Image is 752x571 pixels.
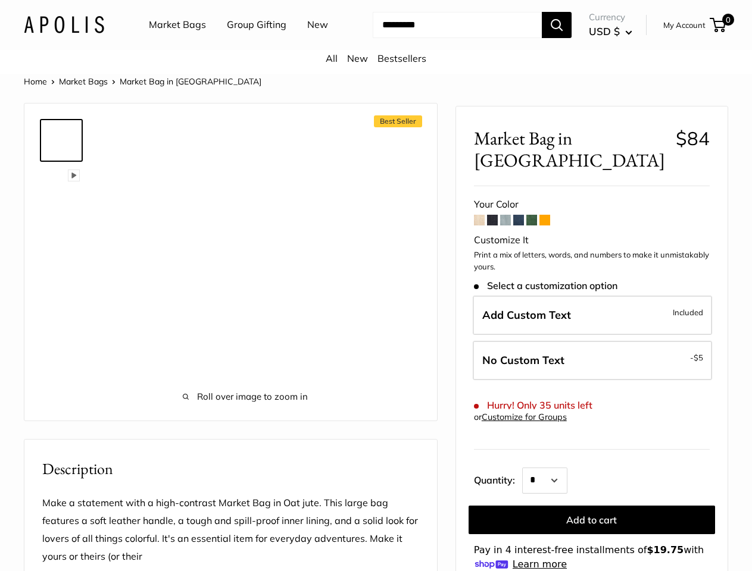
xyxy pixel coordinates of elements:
[474,400,592,411] span: Hurry! Only 35 units left
[373,12,542,38] input: Search...
[694,353,703,362] span: $5
[482,353,564,367] span: No Custom Text
[42,457,419,481] h2: Description
[40,119,83,162] a: Market Bag in Oat
[473,296,712,335] label: Add Custom Text
[307,16,328,34] a: New
[711,18,726,32] a: 0
[326,52,338,64] a: All
[473,341,712,380] label: Leave Blank
[40,357,83,400] a: Market Bag in Oat
[542,12,572,38] button: Search
[589,25,620,37] span: USD $
[377,52,426,64] a: Bestsellers
[59,76,108,87] a: Market Bags
[474,280,617,291] span: Select a customization option
[24,76,47,87] a: Home
[40,167,83,209] a: Market Bag in Oat
[474,249,710,272] p: Print a mix of letters, words, and numbers to make it unmistakably yours.
[482,412,567,422] a: Customize for Groups
[40,262,83,305] a: Market Bag in Oat
[474,231,710,249] div: Customize It
[227,16,286,34] a: Group Gifting
[474,196,710,214] div: Your Color
[24,74,261,89] nav: Breadcrumb
[120,388,371,405] span: Roll over image to zoom in
[474,127,667,171] span: Market Bag in [GEOGRAPHIC_DATA]
[482,308,571,322] span: Add Custom Text
[40,309,83,352] a: Market Bag in Oat
[24,16,104,33] img: Apolis
[673,305,703,319] span: Included
[663,18,706,32] a: My Account
[589,22,632,41] button: USD $
[690,350,703,365] span: -
[374,115,422,127] span: Best Seller
[474,464,522,494] label: Quantity:
[589,9,632,26] span: Currency
[676,127,710,150] span: $84
[722,14,734,26] span: 0
[469,506,715,534] button: Add to cart
[474,409,567,425] div: or
[120,76,261,87] span: Market Bag in [GEOGRAPHIC_DATA]
[40,214,83,257] a: Market Bag in Oat
[149,16,206,34] a: Market Bags
[347,52,368,64] a: New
